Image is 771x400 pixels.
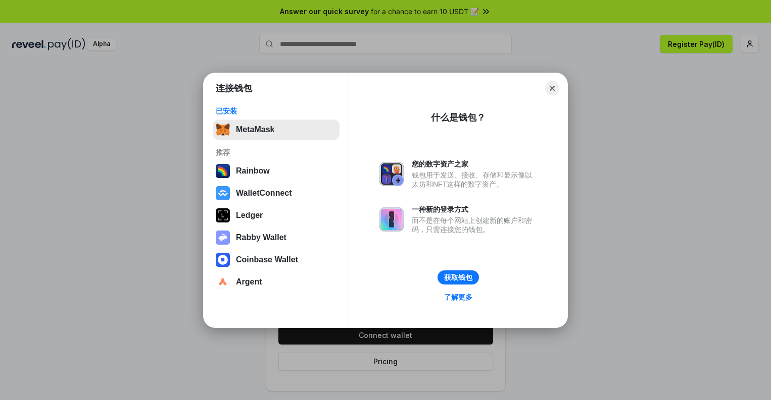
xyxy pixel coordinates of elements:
img: svg+xml,%3Csvg%20fill%3D%22none%22%20height%3D%2233%22%20viewBox%3D%220%200%2035%2033%22%20width%... [216,123,230,137]
img: svg+xml,%3Csvg%20width%3D%22120%22%20height%3D%22120%22%20viewBox%3D%220%200%20120%20120%22%20fil... [216,164,230,178]
button: MetaMask [213,120,340,140]
button: Coinbase Wallet [213,250,340,270]
div: MetaMask [236,125,274,134]
img: svg+xml,%3Csvg%20xmlns%3D%22http%3A%2F%2Fwww.w3.org%2F2000%2Fsvg%22%20width%3D%2228%22%20height%3... [216,208,230,222]
div: Argent [236,277,262,287]
div: 一种新的登录方式 [412,205,537,214]
div: Rainbow [236,166,270,176]
div: 钱包用于发送、接收、存储和显示像以太坊和NFT这样的数字资产。 [412,170,537,189]
div: Coinbase Wallet [236,255,298,264]
button: 获取钱包 [438,270,479,284]
button: Rainbow [213,161,340,181]
button: Argent [213,272,340,292]
h1: 连接钱包 [216,82,252,94]
div: WalletConnect [236,189,292,198]
div: 您的数字资产之家 [412,159,537,168]
div: 推荐 [216,148,336,157]
img: svg+xml,%3Csvg%20xmlns%3D%22http%3A%2F%2Fwww.w3.org%2F2000%2Fsvg%22%20fill%3D%22none%22%20viewBox... [216,231,230,245]
img: svg+xml,%3Csvg%20xmlns%3D%22http%3A%2F%2Fwww.w3.org%2F2000%2Fsvg%22%20fill%3D%22none%22%20viewBox... [379,207,404,232]
button: Close [545,81,559,95]
div: 获取钱包 [444,273,472,282]
button: Rabby Wallet [213,227,340,248]
div: 了解更多 [444,293,472,302]
img: svg+xml,%3Csvg%20xmlns%3D%22http%3A%2F%2Fwww.w3.org%2F2000%2Fsvg%22%20fill%3D%22none%22%20viewBox... [379,162,404,186]
img: svg+xml,%3Csvg%20width%3D%2228%22%20height%3D%2228%22%20viewBox%3D%220%200%2028%2028%22%20fill%3D... [216,253,230,267]
button: Ledger [213,205,340,225]
div: 而不是在每个网站上创建新的账户和密码，只需连接您的钱包。 [412,216,537,234]
div: 已安装 [216,106,336,116]
div: Ledger [236,211,263,220]
img: svg+xml,%3Csvg%20width%3D%2228%22%20height%3D%2228%22%20viewBox%3D%220%200%2028%2028%22%20fill%3D... [216,275,230,289]
img: svg+xml,%3Csvg%20width%3D%2228%22%20height%3D%2228%22%20viewBox%3D%220%200%2028%2028%22%20fill%3D... [216,186,230,200]
div: 什么是钱包？ [431,111,486,124]
button: WalletConnect [213,183,340,203]
a: 了解更多 [438,291,478,304]
div: Rabby Wallet [236,233,286,242]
